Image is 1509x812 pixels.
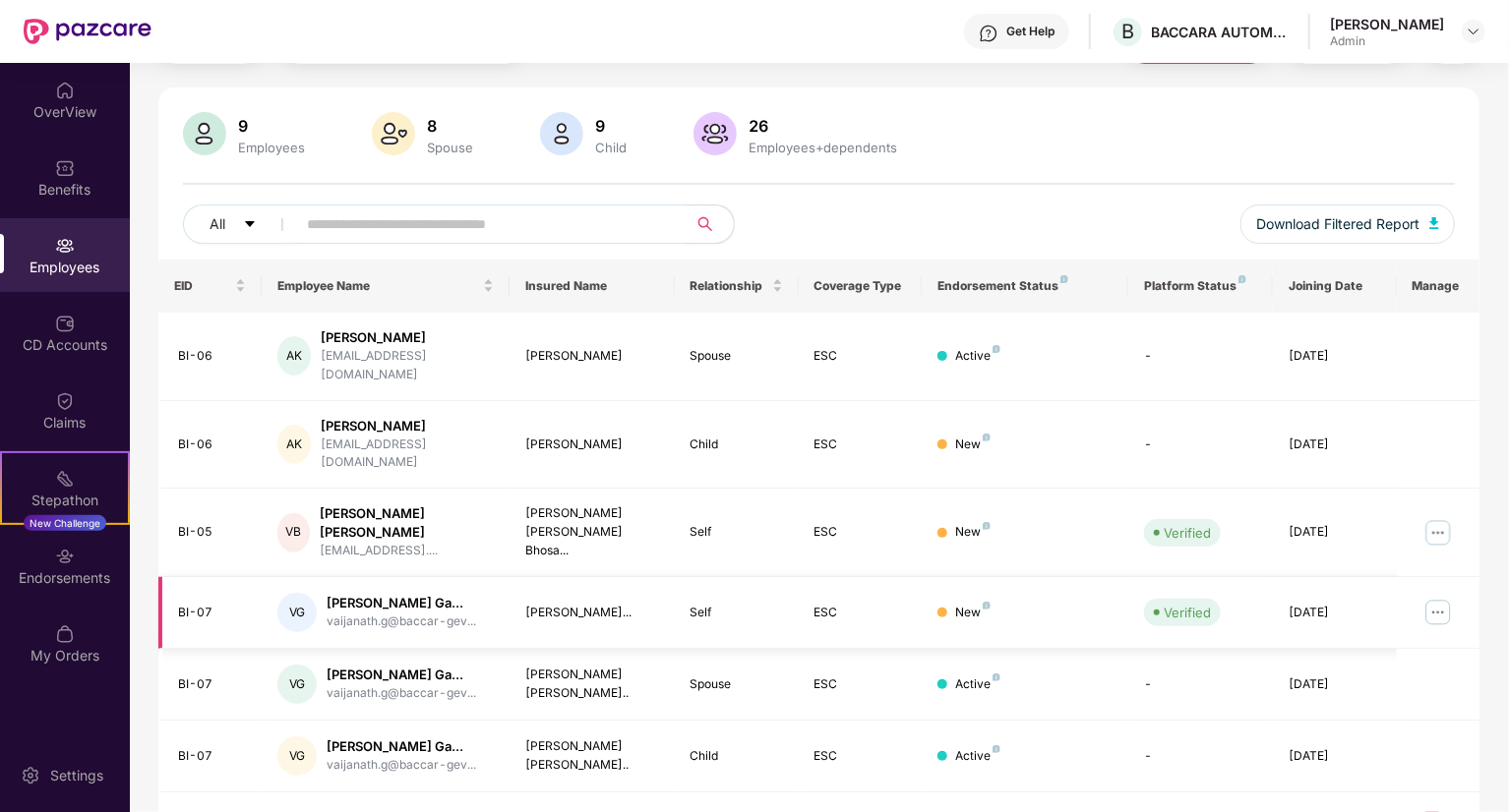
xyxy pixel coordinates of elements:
[55,314,75,333] img: svg+xml;base64,PHN2ZyBpZD0iQ0RfQWNjb3VudHMiIGRhdGEtbmFtZT0iQ0QgQWNjb3VudHMiIHhtbG5zPSJodHRwOi8vd3...
[691,604,783,622] div: Self
[1121,20,1134,43] span: B
[178,747,246,766] div: BI-07
[1151,23,1289,41] div: BACCARA AUTOMATION AND CONTROL INDIA PRIVATE LIMITED
[262,260,510,313] th: Employee Name
[277,425,311,464] div: AK
[983,602,991,609] img: svg+xml;base64,PHN2ZyB4bWxucz0iaHR0cDovL3d3dy53My5vcmcvMjAwMC9zdmciIHdpZHRoPSI4IiBoZWlnaHQ9IjgiIH...
[1422,517,1454,549] img: manageButton
[327,756,476,775] div: vaijanath.g@baccar-gev...
[686,216,724,232] span: search
[55,624,75,644] img: svg+xml;base64,PHN2ZyBpZD0iTXlfT3JkZXJzIiBkYXRhLW5hbWU9Ik15IE9yZGVycyIgeG1sbnM9Imh0dHA6Ly93d3cudz...
[178,523,246,542] div: BI-05
[1289,604,1381,622] div: [DATE]
[321,417,494,435] div: [PERSON_NAME]
[178,435,246,454] div: BI-06
[1164,603,1211,622] div: Verified
[55,547,75,566] img: svg+xml;base64,PHN2ZyBpZD0iRW5kb3JzZW1lbnRzIiB4bWxucz0iaHR0cDovL3d3dy53My5vcmcvMjAwMC9zdmciIHdpZH...
[1238,275,1246,283] img: svg+xml;base64,PHN2ZyB4bWxucz0iaHR0cDovL3d3dy53My5vcmcvMjAwMC9zdmciIHdpZHRoPSI4IiBoZWlnaHQ9IjgiIH...
[540,112,583,155] img: svg+xml;base64,PHN2ZyB4bWxucz0iaHR0cDovL3d3dy53My5vcmcvMjAwMC9zdmciIHhtbG5zOnhsaW5rPSJodHRwOi8vd3...
[1144,278,1257,294] div: Platform Status
[327,594,476,612] div: [PERSON_NAME] Ga...
[510,260,675,313] th: Insured Name
[372,112,415,155] img: svg+xml;base64,PHN2ZyB4bWxucz0iaHR0cDovL3d3dy53My5vcmcvMjAwMC9zdmciIHhtbG5zOnhsaW5rPSJodHRwOi8vd3...
[799,260,923,313] th: Coverage Type
[937,278,1113,294] div: Endorsement Status
[321,347,494,384] div: [EMAIL_ADDRESS][DOMAIN_NAME]
[55,236,75,256] img: svg+xml;base64,PHN2ZyBpZD0iRW1wbG95ZWVzIiB4bWxucz0iaHR0cDovL3d3dy53My5vcmcvMjAwMC9zdmciIHdpZHRoPS...
[691,278,768,294] span: Relationship
[993,745,1000,753] img: svg+xml;base64,PHN2ZyB4bWxucz0iaHR0cDovL3d3dy53My5vcmcvMjAwMC9zdmciIHdpZHRoPSI4IiBoZWlnaHQ9IjgiIH...
[1422,597,1454,628] img: manageButton
[55,158,75,178] img: svg+xml;base64,PHN2ZyBpZD0iQmVuZWZpdHMiIHhtbG5zPSJodHRwOi8vd3d3LnczLm9yZy8yMDAwL3N2ZyIgd2lkdGg9Ij...
[44,766,109,785] div: Settings
[525,737,659,775] div: [PERSON_NAME] [PERSON_NAME]..
[234,116,309,136] div: 9
[993,673,1000,681] img: svg+xml;base64,PHN2ZyB4bWxucz0iaHR0cDovL3d3dy53My5vcmcvMjAwMC9zdmciIHdpZHRoPSI4IiBoZWlnaHQ9IjgiIH...
[2,491,128,510] div: Stepathon
[277,336,311,376] div: AK
[993,345,1000,353] img: svg+xml;base64,PHN2ZyB4bWxucz0iaHR0cDovL3d3dy53My5vcmcvMjAwMC9zdmciIHdpZHRoPSI4IiBoZWlnaHQ9IjgiIH...
[955,523,991,542] div: New
[1256,213,1419,235] span: Download Filtered Report
[691,347,783,366] div: Spouse
[1289,675,1381,694] div: [DATE]
[691,747,783,766] div: Child
[234,140,309,155] div: Employees
[983,434,991,441] img: svg+xml;base64,PHN2ZyB4bWxucz0iaHR0cDovL3d3dy53My5vcmcvMjAwMC9zdmciIHdpZHRoPSI4IiBoZWlnaHQ9IjgiIH...
[321,328,494,347] div: [PERSON_NAME]
[1466,24,1481,39] img: svg+xml;base64,PHN2ZyBpZD0iRHJvcGRvd24tMzJ4MzIiIHhtbG5zPSJodHRwOi8vd3d3LnczLm9yZy8yMDAwL3N2ZyIgd2...
[1128,313,1273,401] td: -
[955,347,1000,366] div: Active
[1289,523,1381,542] div: [DATE]
[423,140,477,155] div: Spouse
[955,675,1000,694] div: Active
[1397,260,1479,313] th: Manage
[815,675,907,694] div: ESC
[694,112,737,155] img: svg+xml;base64,PHN2ZyB4bWxucz0iaHR0cDovL3d3dy53My5vcmcvMjAwMC9zdmciIHhtbG5zOnhsaW5rPSJodHRwOi8vd3...
[158,260,262,313] th: EID
[955,747,1000,766] div: Active
[745,140,901,155] div: Employees+dependents
[183,112,226,155] img: svg+xml;base64,PHN2ZyB4bWxucz0iaHR0cDovL3d3dy53My5vcmcvMjAwMC9zdmciIHhtbG5zOnhsaW5rPSJodHRwOi8vd3...
[955,604,991,622] div: New
[24,515,106,531] div: New Challenge
[1289,747,1381,766] div: [DATE]
[815,747,907,766] div: ESC
[1330,33,1444,49] div: Admin
[1289,435,1381,454] div: [DATE]
[525,504,659,560] div: [PERSON_NAME] [PERSON_NAME] Bhosa...
[1429,217,1439,229] img: svg+xml;base64,PHN2ZyB4bWxucz0iaHR0cDovL3d3dy53My5vcmcvMjAwMC9zdmciIHhtbG5zOnhsaW5rPSJodHRwOi8vd3...
[277,278,479,294] span: Employee Name
[1240,204,1455,244] button: Download Filtered Report
[55,81,75,100] img: svg+xml;base64,PHN2ZyBpZD0iSG9tZSIgeG1sbnM9Imh0dHA6Ly93d3cudzMub3JnLzIwMDAvc3ZnIiB3aWR0aD0iMjAiIG...
[1164,523,1211,543] div: Verified
[24,19,151,44] img: New Pazcare Logo
[691,675,783,694] div: Spouse
[277,593,317,632] div: VG
[277,665,317,704] div: VG
[321,435,494,473] div: [EMAIL_ADDRESS][DOMAIN_NAME]
[815,523,907,542] div: ESC
[525,666,659,703] div: [PERSON_NAME] [PERSON_NAME]..
[525,604,659,622] div: [PERSON_NAME]...
[327,684,476,703] div: vaijanath.g@baccar-gev...
[591,116,631,136] div: 9
[210,213,225,235] span: All
[691,523,783,542] div: Self
[1273,260,1397,313] th: Joining Date
[983,522,991,530] img: svg+xml;base64,PHN2ZyB4bWxucz0iaHR0cDovL3d3dy53My5vcmcvMjAwMC9zdmciIHdpZHRoPSI4IiBoZWlnaHQ9IjgiIH...
[979,24,998,43] img: svg+xml;base64,PHN2ZyBpZD0iSGVscC0zMngzMiIgeG1sbnM9Imh0dHA6Ly93d3cudzMub3JnLzIwMDAvc3ZnIiB3aWR0aD...
[243,217,257,233] span: caret-down
[745,116,901,136] div: 26
[174,278,231,294] span: EID
[183,204,303,244] button: Allcaret-down
[691,435,783,454] div: Child
[591,140,631,155] div: Child
[320,504,494,542] div: [PERSON_NAME] [PERSON_NAME]
[1128,721,1273,792] td: -
[277,513,310,552] div: VB
[525,347,659,366] div: [PERSON_NAME]
[1128,401,1273,490] td: -
[178,675,246,694] div: BI-07
[178,347,246,366] div: BI-06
